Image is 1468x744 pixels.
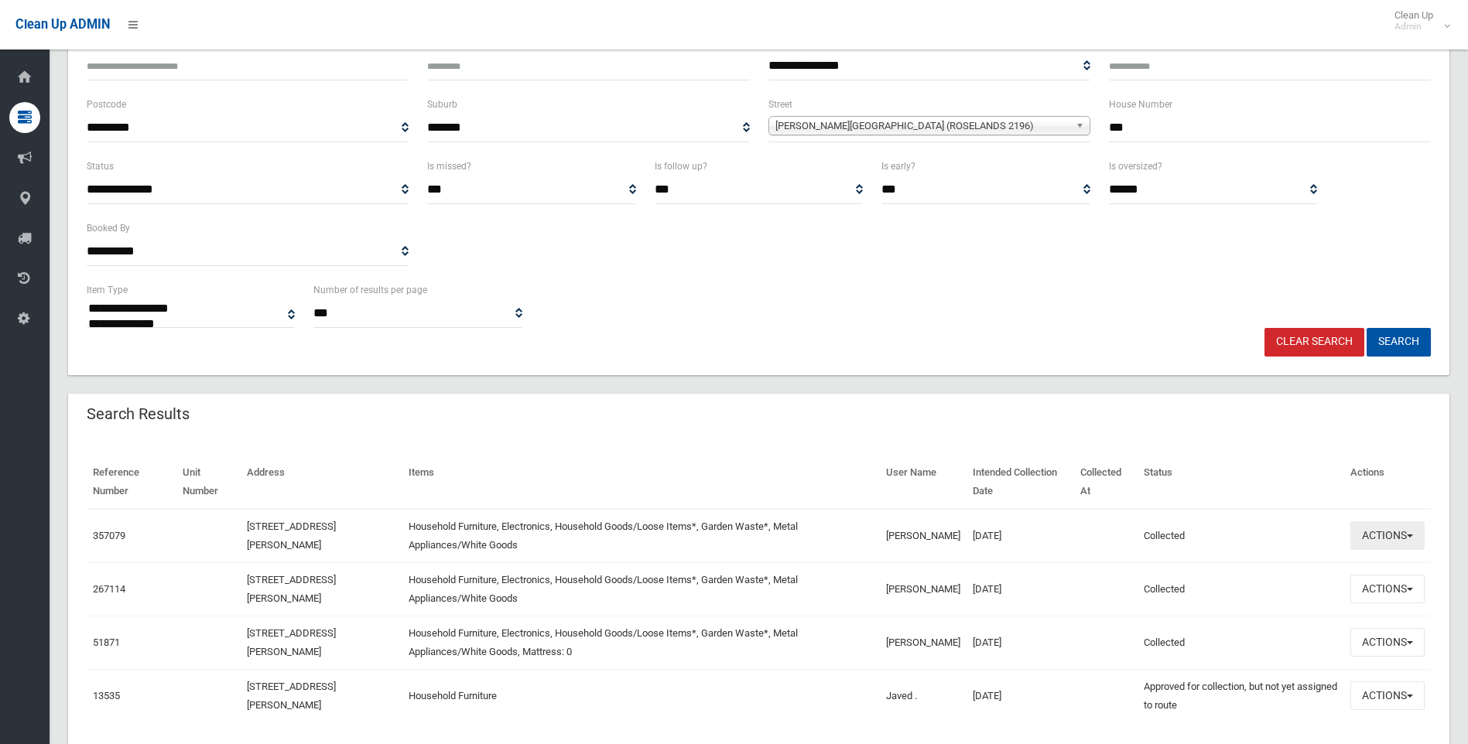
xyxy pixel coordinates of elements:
a: [STREET_ADDRESS][PERSON_NAME] [247,627,336,657]
label: Street [768,96,792,113]
td: Javed . [880,669,967,722]
td: [PERSON_NAME] [880,562,967,616]
th: Intended Collection Date [967,456,1074,509]
td: [PERSON_NAME] [880,616,967,669]
td: Approved for collection, but not yet assigned to route [1138,669,1344,722]
th: Address [241,456,402,509]
span: [PERSON_NAME][GEOGRAPHIC_DATA] (ROSELANDS 2196) [775,117,1069,135]
td: [PERSON_NAME] [880,509,967,563]
button: Actions [1350,521,1425,550]
th: Unit Number [176,456,241,509]
td: Collected [1138,562,1344,616]
label: Status [87,158,114,175]
button: Actions [1350,628,1425,657]
th: Actions [1344,456,1431,509]
label: Is oversized? [1109,158,1162,175]
td: [DATE] [967,669,1074,722]
td: [DATE] [967,616,1074,669]
td: Collected [1138,509,1344,563]
a: [STREET_ADDRESS][PERSON_NAME] [247,574,336,604]
a: 51871 [93,636,120,648]
label: Postcode [87,96,126,113]
th: Status [1138,456,1344,509]
label: Booked By [87,220,130,237]
th: Items [402,456,880,509]
a: [STREET_ADDRESS][PERSON_NAME] [247,681,336,711]
button: Search [1367,328,1431,357]
td: [DATE] [967,562,1074,616]
small: Admin [1394,21,1433,32]
td: [DATE] [967,509,1074,563]
label: Is follow up? [655,158,707,175]
label: House Number [1109,96,1172,113]
label: Suburb [427,96,457,113]
button: Actions [1350,681,1425,710]
label: Is missed? [427,158,471,175]
th: Reference Number [87,456,176,509]
td: Household Furniture, Electronics, Household Goods/Loose Items*, Garden Waste*, Metal Appliances/W... [402,616,880,669]
a: [STREET_ADDRESS][PERSON_NAME] [247,520,336,551]
label: Is early? [881,158,915,175]
label: Number of results per page [313,282,427,299]
td: Household Furniture, Electronics, Household Goods/Loose Items*, Garden Waste*, Metal Appliances/W... [402,562,880,616]
th: Collected At [1074,456,1138,509]
a: 13535 [93,690,120,701]
span: Clean Up ADMIN [15,17,110,32]
a: Clear Search [1264,328,1364,357]
label: Item Type [87,282,128,299]
a: 357079 [93,530,125,541]
td: Household Furniture, Electronics, Household Goods/Loose Items*, Garden Waste*, Metal Appliances/W... [402,509,880,563]
a: 267114 [93,583,125,595]
button: Actions [1350,575,1425,603]
td: Household Furniture [402,669,880,722]
span: Clean Up [1387,9,1449,32]
header: Search Results [68,399,208,429]
td: Collected [1138,616,1344,669]
th: User Name [880,456,967,509]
